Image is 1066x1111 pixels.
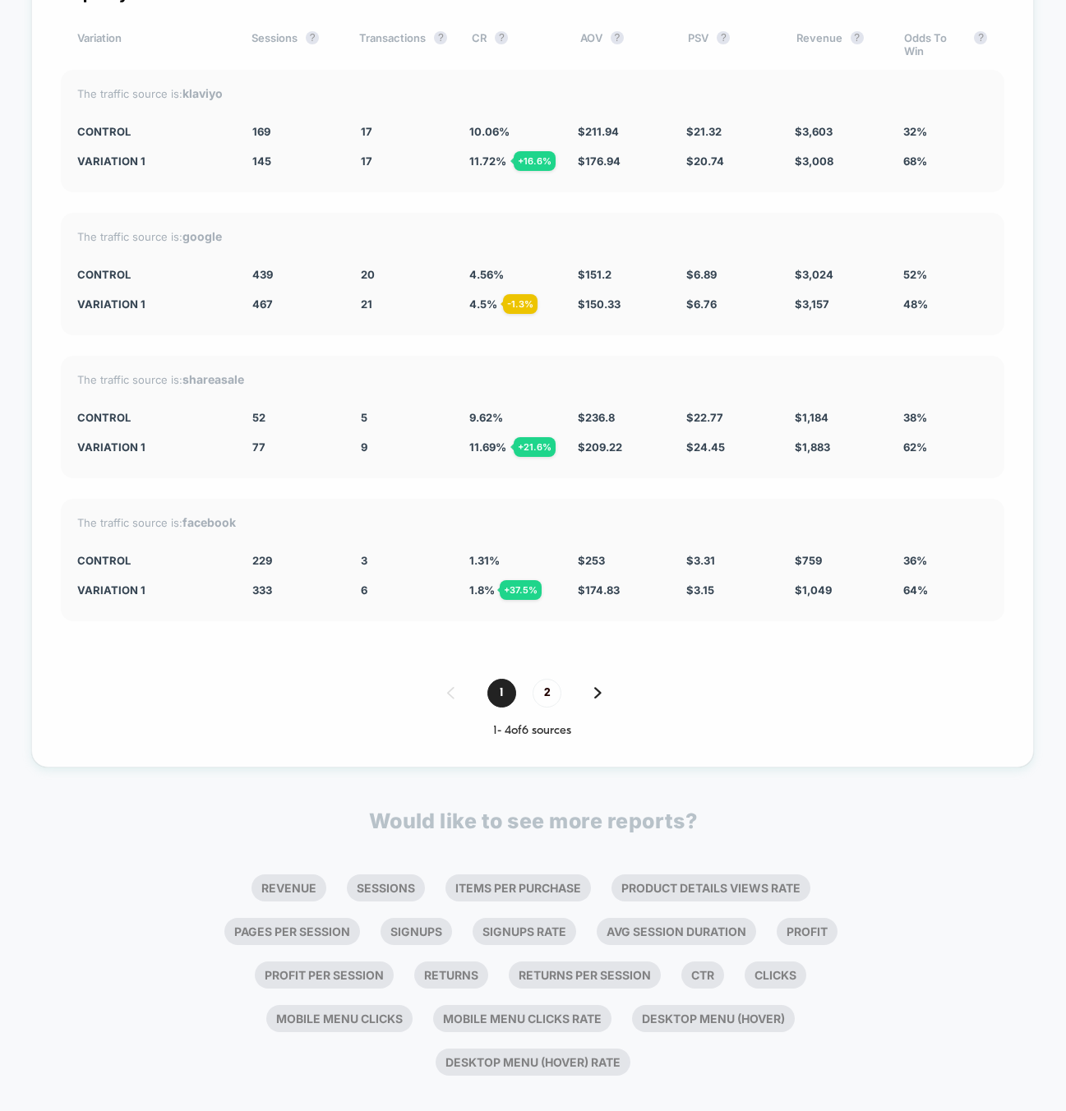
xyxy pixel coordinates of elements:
div: 68% [903,154,987,168]
strong: google [182,229,222,243]
span: 2 [533,679,561,708]
li: Ctr [681,961,724,989]
div: Variation 1 [77,583,228,597]
span: $ 21.32 [686,125,722,138]
span: 4.56 % [469,268,504,281]
li: Returns Per Session [509,961,661,989]
span: $ 209.22 [578,440,622,454]
button: ? [306,31,319,44]
span: $ 3.15 [686,583,714,597]
li: Signups Rate [473,918,576,945]
span: 333 [252,583,272,597]
div: The traffic source is: [77,86,988,100]
span: $ 253 [578,554,605,567]
span: 1 [487,679,516,708]
span: 169 [252,125,270,138]
div: - 1.3 % [503,294,538,314]
div: 64% [903,583,987,597]
div: Variation [77,31,228,58]
div: Odds To Win [904,31,987,58]
div: + 16.6 % [514,151,556,171]
p: Would like to see more reports? [369,809,698,833]
span: 1.8 % [469,583,495,597]
li: Desktop Menu (hover) Rate [436,1049,630,1076]
span: 17 [361,154,372,168]
strong: klaviyo [182,86,223,100]
span: $ 759 [795,554,822,567]
span: 3 [361,554,367,567]
span: $ 151.2 [578,268,611,281]
span: 5 [361,411,367,424]
div: Sessions [252,31,335,58]
span: $ 3,024 [795,268,833,281]
li: Revenue [252,874,326,901]
button: ? [717,31,730,44]
span: 77 [252,440,265,454]
div: CONTROL [77,125,228,138]
span: $ 211.94 [578,125,619,138]
span: 4.5 % [469,297,497,311]
li: Mobile Menu Clicks [266,1005,413,1032]
li: Profit Per Session [255,961,394,989]
span: $ 6.89 [686,268,717,281]
div: 36% [903,554,987,567]
button: ? [495,31,508,44]
div: CONTROL [77,411,228,424]
li: Items Per Purchase [445,874,591,901]
span: $ 6.76 [686,297,717,311]
strong: shareasale [182,372,244,386]
div: + 37.5 % [500,580,542,600]
li: Clicks [745,961,806,989]
li: Desktop Menu (hover) [632,1005,795,1032]
span: 9.62 % [469,411,503,424]
img: pagination forward [594,687,602,698]
span: $ 22.77 [686,411,723,424]
span: 1.31 % [469,554,500,567]
span: 145 [252,154,271,168]
div: Variation 1 [77,440,228,454]
div: 32% [903,125,987,138]
li: Returns [414,961,488,989]
div: + 21.6 % [514,437,556,457]
span: 229 [252,554,272,567]
li: Product Details Views Rate [611,874,810,901]
li: Profit [777,918,838,945]
span: $ 176.94 [578,154,621,168]
div: CONTROL [77,268,228,281]
div: 38% [903,411,987,424]
div: PSV [688,31,771,58]
li: Mobile Menu Clicks Rate [433,1005,611,1032]
div: CONTROL [77,554,228,567]
span: 10.06 % [469,125,510,138]
span: $ 174.83 [578,583,620,597]
div: AOV [580,31,663,58]
span: 17 [361,125,372,138]
li: Signups [381,918,452,945]
span: 439 [252,268,273,281]
span: $ 3,603 [795,125,833,138]
span: 21 [361,297,372,311]
li: Sessions [347,874,425,901]
span: $ 1,184 [795,411,828,424]
div: 62% [903,440,987,454]
div: Variation 1 [77,154,228,168]
div: Variation 1 [77,297,228,311]
span: $ 150.33 [578,297,621,311]
span: 6 [361,583,367,597]
span: $ 1,049 [795,583,832,597]
span: 52 [252,411,265,424]
button: ? [974,31,987,44]
button: ? [851,31,864,44]
button: ? [611,31,624,44]
strong: facebook [182,515,236,529]
span: $ 24.45 [686,440,725,454]
div: 52% [903,268,987,281]
span: $ 3.31 [686,554,715,567]
div: CR [472,31,555,58]
span: $ 236.8 [578,411,615,424]
div: Transactions [359,31,447,58]
span: 9 [361,440,367,454]
li: Avg Session Duration [597,918,756,945]
button: ? [434,31,447,44]
span: 11.72 % [469,154,506,168]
